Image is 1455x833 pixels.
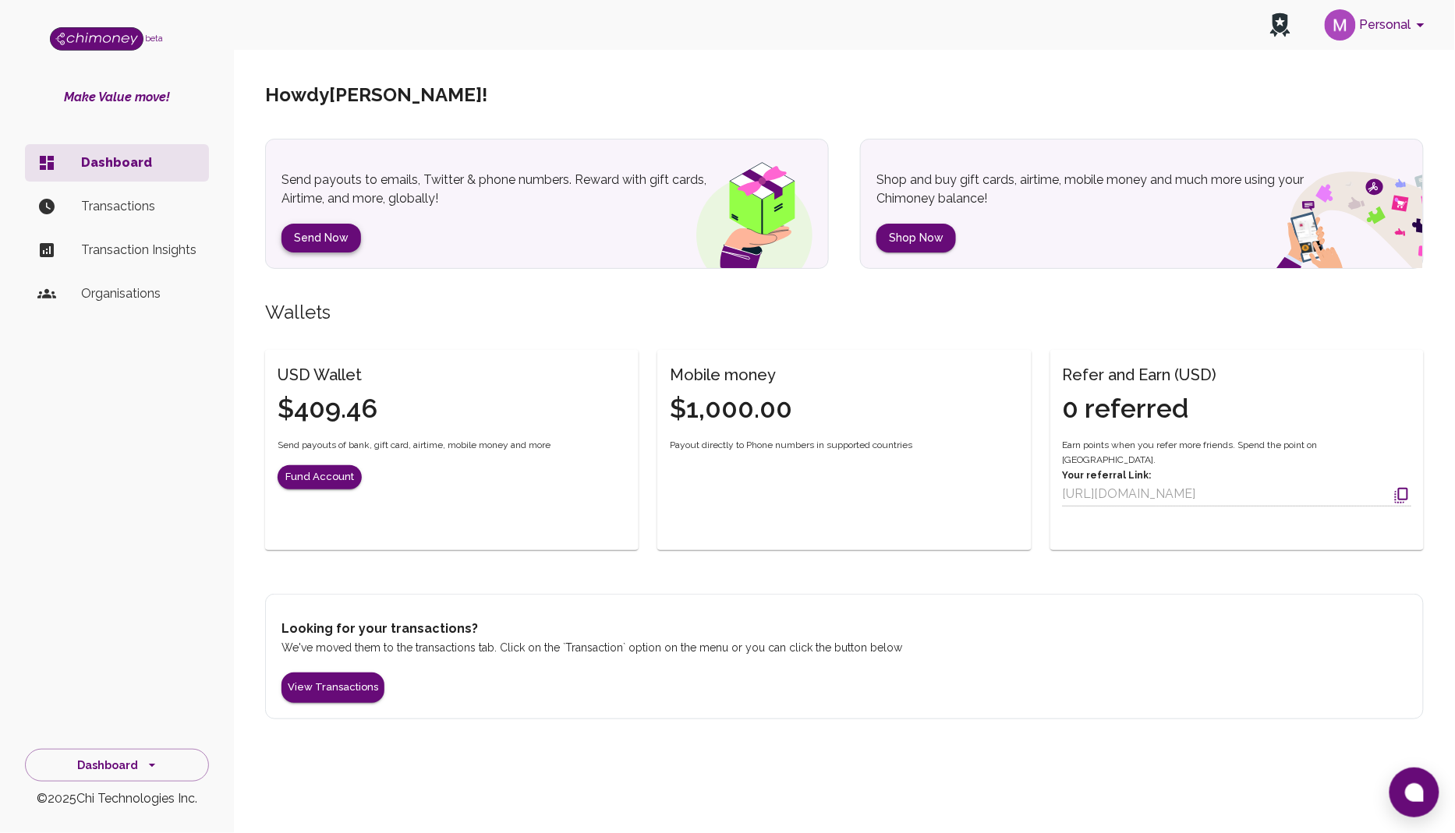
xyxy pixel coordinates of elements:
h5: Wallets [265,300,1424,325]
h4: $1,000.00 [670,393,792,425]
span: Send payouts of bank, gift card, airtime, mobile money and more [278,438,550,454]
button: Fund Account [278,465,362,489]
img: social spend [1236,154,1423,268]
button: View Transactions [281,672,384,703]
span: Payout directly to Phone numbers in supported countries [670,438,912,454]
div: Earn points when you refer more friends. Spend the point on [GEOGRAPHIC_DATA]. [1063,438,1411,507]
p: Dashboard [81,154,196,172]
p: Organisations [81,284,196,303]
h6: Refer and Earn (USD) [1063,362,1217,387]
button: Send Now [281,224,361,252]
img: Logo [50,27,143,51]
span: We've moved them to the transactions tab. Click on the `Transaction` option on the menu or you ca... [281,641,902,654]
h6: USD Wallet [278,362,377,387]
h4: $409.46 [278,393,377,425]
strong: Your referral Link: [1063,470,1152,481]
button: Dashboard [25,749,209,782]
button: Open chat window [1390,768,1439,817]
h6: Mobile money [670,362,792,387]
p: Transaction Insights [81,241,196,259]
strong: Looking for your transactions? [281,621,478,636]
h4: 0 referred [1063,393,1217,425]
img: gift box [668,151,828,268]
span: beta [145,34,163,43]
img: avatar [1325,9,1356,41]
p: Send payouts to emails, Twitter & phone numbers. Reward with gift cards, Airtime, and more, globa... [281,171,724,208]
button: account of current user [1319,5,1436,45]
h5: Howdy [PERSON_NAME] ! [265,83,487,108]
p: Shop and buy gift cards, airtime, mobile money and much more using your Chimoney balance! [876,171,1319,208]
p: Transactions [81,197,196,216]
button: Shop Now [876,224,956,252]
